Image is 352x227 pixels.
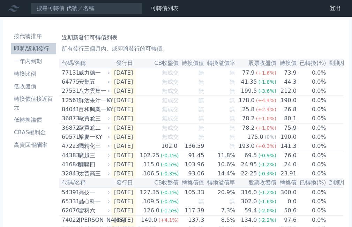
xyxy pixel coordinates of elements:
[111,206,136,215] td: [DATE]
[277,160,297,169] td: 24.0
[78,169,108,178] div: 太普高三
[162,115,179,122] span: 無成交
[230,78,235,85] span: 無
[111,59,136,68] th: 發行日
[62,33,341,42] h1: 近期新發行可轉債列表
[297,105,327,114] td: 0.0%
[230,134,235,140] span: 無
[324,3,346,14] a: 登出
[62,188,77,197] div: 54391
[240,197,259,206] div: 302.0
[199,78,204,85] span: 無
[297,206,327,215] td: 0.0%
[240,87,259,95] div: 199.5
[11,139,56,151] a: 高賣回報酬率
[111,160,136,169] td: [DATE]
[179,178,204,188] th: 轉換價值
[78,151,108,160] div: 廣越三
[204,160,235,169] td: 10.6%
[161,190,179,195] span: (-0.1%)
[62,87,77,95] div: 27531
[243,151,259,160] div: 69.5
[136,59,179,68] th: CB收盤價
[258,88,276,94] span: (-3.6%)
[111,123,136,133] td: [DATE]
[11,31,56,42] a: 按代號排序
[136,178,179,188] th: CB收盤價
[142,206,161,215] div: 126.0
[161,199,179,204] span: (-0.4%)
[78,142,108,150] div: 國精化三
[297,142,327,151] td: 0.0%
[151,5,179,12] a: 可轉債列表
[199,124,204,131] span: 無
[297,178,327,188] th: 已轉換(%)
[78,69,108,77] div: 威力德一
[142,169,161,178] div: 106.5
[62,124,77,132] div: 36872
[235,178,277,188] th: 股票收盤價
[277,105,297,114] td: 26.8
[204,215,235,225] td: 8.5%
[297,77,327,86] td: 0.0%
[11,82,56,91] li: 低收盤價
[277,142,297,151] td: 141.3
[11,68,56,80] a: 轉換比例
[179,59,204,68] th: 轉換價值
[62,142,77,150] div: 47223
[161,153,179,158] span: (-0.1%)
[256,143,276,149] span: (+0.3%)
[62,114,77,123] div: 36873
[162,124,179,131] span: 無成交
[258,208,276,213] span: (-2.0%)
[230,115,235,122] span: 無
[297,86,327,96] td: 0.0%
[11,43,56,54] a: 即將/近期發行
[11,93,56,113] a: 轉換價值接近百元
[78,133,108,141] div: 裕慶一KY
[162,78,179,85] span: 無成交
[204,206,235,215] td: 7.3%
[111,96,136,105] td: [DATE]
[297,59,327,68] th: 已轉換(%)
[111,86,136,96] td: [DATE]
[199,97,204,104] span: 無
[230,106,235,113] span: 無
[111,77,136,86] td: [DATE]
[204,59,235,68] th: 轉換溢價率
[179,206,204,215] td: 117.39
[277,96,297,105] td: 190.0
[204,178,235,188] th: 轉換溢價率
[230,97,235,104] span: 無
[11,127,56,138] a: CBAS權利金
[297,188,327,197] td: 0.0%
[243,206,259,215] div: 59.4
[140,216,158,224] div: 149.0
[62,160,77,169] div: 41684
[11,95,56,112] li: 轉換價值接近百元
[277,59,297,68] th: 轉換價
[235,59,277,68] th: 股票收盤價
[31,2,142,14] input: 搜尋可轉債 代號／名稱
[179,188,204,197] td: 105.33
[111,114,136,123] td: [DATE]
[297,151,327,160] td: 0.0%
[111,169,136,178] td: [DATE]
[230,69,235,76] span: 無
[11,70,56,78] li: 轉換比例
[199,134,204,140] span: 無
[241,105,256,114] div: 25.8
[241,114,256,123] div: 78.2
[11,116,56,124] li: 低轉換溢價
[199,115,204,122] span: 無
[62,45,341,53] p: 所有發行三個月內、或即將發行的可轉債。
[297,114,327,123] td: 0.0%
[256,125,276,131] span: (+1.0%)
[111,178,136,188] th: 發行日
[256,70,276,76] span: (+1.6%)
[179,160,204,169] td: 103.96
[230,88,235,94] span: 無
[297,215,327,225] td: 0.0%
[258,153,276,158] span: (-0.9%)
[199,69,204,76] span: 無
